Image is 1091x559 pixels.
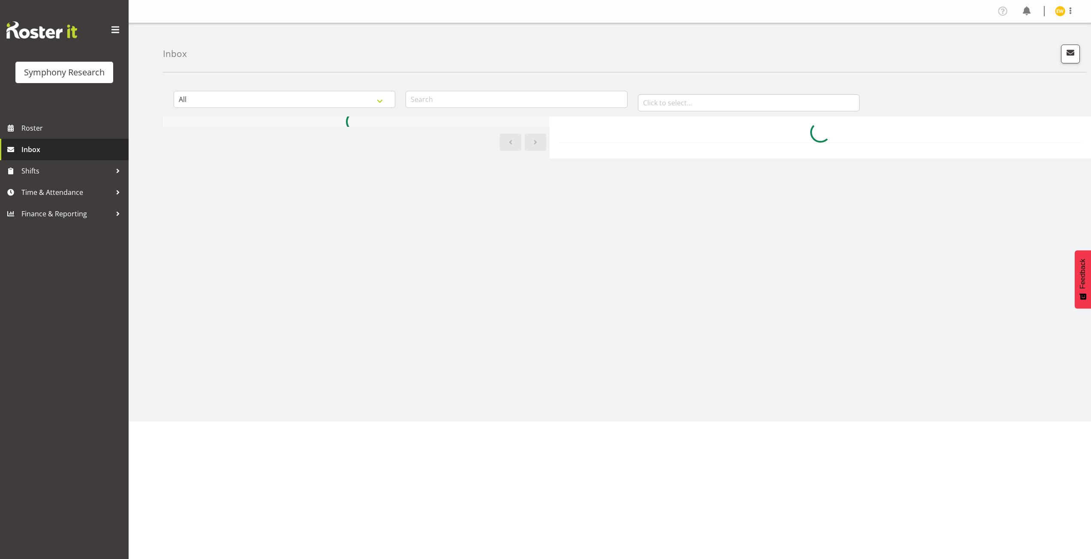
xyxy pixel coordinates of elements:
[6,21,77,39] img: Rosterit website logo
[1055,6,1065,16] img: enrica-walsh11863.jpg
[525,134,546,151] a: Next page
[21,122,124,135] span: Roster
[638,94,860,111] input: Click to select...
[500,134,521,151] a: Previous page
[1075,250,1091,308] button: Feedback - Show survey
[24,66,105,79] div: Symphony Research
[163,49,187,59] h4: Inbox
[406,91,627,108] input: Search
[21,143,124,156] span: Inbox
[21,186,111,199] span: Time & Attendance
[21,207,111,220] span: Finance & Reporting
[21,164,111,177] span: Shifts
[1079,259,1087,289] span: Feedback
